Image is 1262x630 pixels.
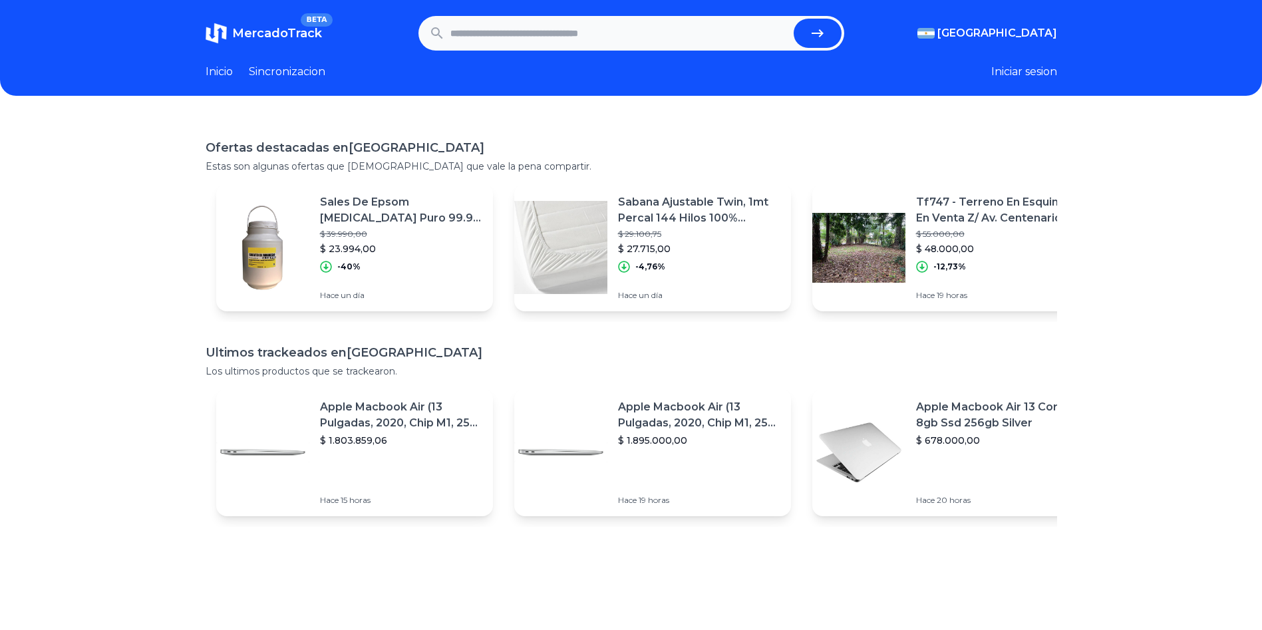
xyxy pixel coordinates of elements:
[916,229,1078,239] p: $ 55.000,00
[916,242,1078,255] p: $ 48.000,00
[514,184,791,311] a: Featured imageSabana Ajustable Twin, 1mt Percal 144 Hilos 100% Algodon!!$ 29.100,75$ 27.715,00-4,...
[618,229,780,239] p: $ 29.100,75
[812,184,1089,311] a: Featured imageTf747 - Terreno En Esquina En Venta Z/ Av. Centenario Casi [PERSON_NAME]$ 55.000,00...
[916,495,1078,506] p: Hace 20 horas
[916,290,1078,301] p: Hace 19 horas
[618,290,780,301] p: Hace un día
[917,25,1057,41] button: [GEOGRAPHIC_DATA]
[320,242,482,255] p: $ 23.994,00
[618,194,780,226] p: Sabana Ajustable Twin, 1mt Percal 144 Hilos 100% Algodon!!
[206,365,1057,378] p: Los ultimos productos que se trackearon.
[206,160,1057,173] p: Estas son algunas ofertas que [DEMOGRAPHIC_DATA] que vale la pena compartir.
[916,434,1078,447] p: $ 678.000,00
[812,389,1089,516] a: Featured imageApple Macbook Air 13 Core I5 8gb Ssd 256gb Silver$ 678.000,00Hace 20 horas
[320,495,482,506] p: Hace 15 horas
[618,495,780,506] p: Hace 19 horas
[320,194,482,226] p: Sales De Epsom [MEDICAL_DATA] Puro 99.9% 5 Kilos Pote!!
[635,261,665,272] p: -4,76%
[216,184,493,311] a: Featured imageSales De Epsom [MEDICAL_DATA] Puro 99.9% 5 Kilos Pote!!$ 39.990,00$ 23.994,00-40%Ha...
[216,389,493,516] a: Featured imageApple Macbook Air (13 Pulgadas, 2020, Chip M1, 256 Gb De Ssd, 8 Gb De Ram) - Plata$...
[206,64,233,80] a: Inicio
[301,13,332,27] span: BETA
[206,23,322,44] a: MercadoTrackBETA
[514,201,607,294] img: Featured image
[206,23,227,44] img: MercadoTrack
[206,138,1057,157] h1: Ofertas destacadas en [GEOGRAPHIC_DATA]
[937,25,1057,41] span: [GEOGRAPHIC_DATA]
[216,406,309,499] img: Featured image
[232,26,322,41] span: MercadoTrack
[337,261,361,272] p: -40%
[618,242,780,255] p: $ 27.715,00
[514,389,791,516] a: Featured imageApple Macbook Air (13 Pulgadas, 2020, Chip M1, 256 Gb De Ssd, 8 Gb De Ram) - Plata$...
[618,434,780,447] p: $ 1.895.000,00
[320,229,482,239] p: $ 39.990,00
[320,434,482,447] p: $ 1.803.859,06
[249,64,325,80] a: Sincronizacion
[991,64,1057,80] button: Iniciar sesion
[320,290,482,301] p: Hace un día
[917,28,935,39] img: Argentina
[320,399,482,431] p: Apple Macbook Air (13 Pulgadas, 2020, Chip M1, 256 Gb De Ssd, 8 Gb De Ram) - Plata
[618,399,780,431] p: Apple Macbook Air (13 Pulgadas, 2020, Chip M1, 256 Gb De Ssd, 8 Gb De Ram) - Plata
[812,201,905,294] img: Featured image
[514,406,607,499] img: Featured image
[216,201,309,294] img: Featured image
[933,261,966,272] p: -12,73%
[916,194,1078,226] p: Tf747 - Terreno En Esquina En Venta Z/ Av. Centenario Casi [PERSON_NAME]
[812,406,905,499] img: Featured image
[916,399,1078,431] p: Apple Macbook Air 13 Core I5 8gb Ssd 256gb Silver
[206,343,1057,362] h1: Ultimos trackeados en [GEOGRAPHIC_DATA]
